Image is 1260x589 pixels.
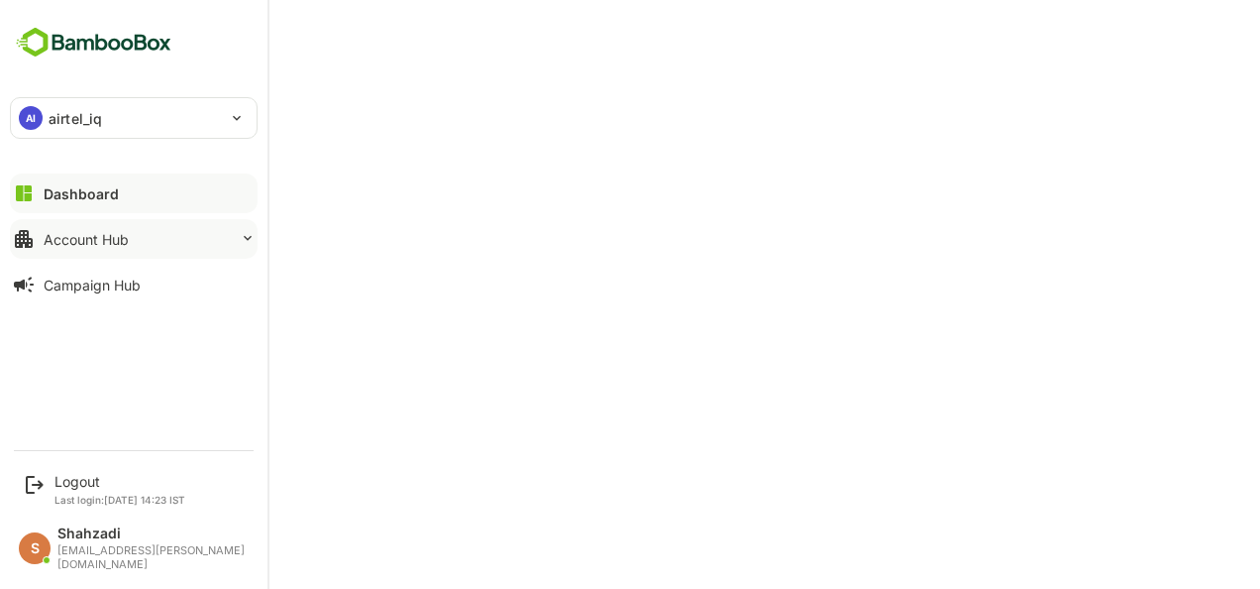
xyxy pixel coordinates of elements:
p: airtel_iq [49,108,102,129]
div: Dashboard [44,185,119,202]
img: BambooboxFullLogoMark.5f36c76dfaba33ec1ec1367b70bb1252.svg [10,24,177,61]
div: Account Hub [44,231,129,248]
div: Shahzadi [57,526,248,542]
div: Logout [54,473,185,490]
button: Account Hub [10,219,258,259]
div: [EMAIL_ADDRESS][PERSON_NAME][DOMAIN_NAME] [57,544,248,571]
div: Campaign Hub [44,277,141,294]
p: Last login: [DATE] 14:23 IST [54,494,185,506]
div: S [19,532,51,564]
button: Dashboard [10,174,258,213]
div: AIairtel_iq [11,98,257,138]
button: Campaign Hub [10,265,258,304]
div: AI [19,106,43,130]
